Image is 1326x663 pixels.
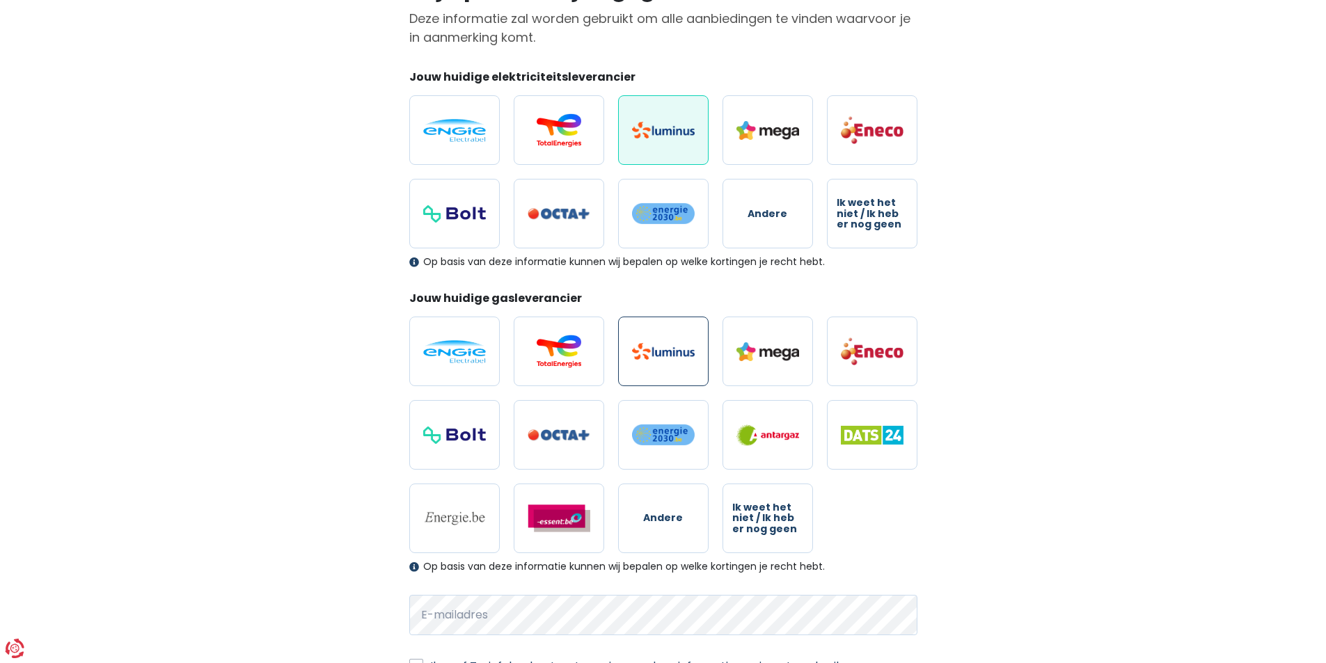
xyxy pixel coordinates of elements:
span: Andere [748,209,787,219]
img: Mega [736,342,799,361]
div: Op basis van deze informatie kunnen wij bepalen op welke kortingen je recht hebt. [409,561,917,573]
img: Engie / Electrabel [423,340,486,363]
legend: Jouw huidige elektriciteitsleverancier [409,69,917,90]
img: Octa+ [528,429,590,441]
img: Dats 24 [841,426,903,445]
img: Engie / Electrabel [423,119,486,142]
img: Energie2030 [632,424,695,446]
img: Bolt [423,426,486,444]
img: Eneco [841,337,903,366]
legend: Jouw huidige gasleverancier [409,290,917,312]
img: Energie2030 [632,202,695,225]
img: Essent [528,504,590,532]
p: Deze informatie zal worden gebruikt om alle aanbiedingen te vinden waarvoor je in aanmerking komt. [409,9,917,47]
img: Antargaz [736,424,799,446]
img: Total Energies / Lampiris [528,113,590,147]
img: Mega [736,121,799,140]
span: Ik weet het niet / Ik heb er nog geen [837,198,908,230]
div: Op basis van deze informatie kunnen wij bepalen op welke kortingen je recht hebt. [409,256,917,268]
img: Energie.be [423,511,486,526]
img: Luminus [632,343,695,360]
img: Total Energies / Lampiris [528,335,590,368]
img: Bolt [423,205,486,223]
img: Octa+ [528,208,590,220]
img: Eneco [841,115,903,145]
span: Ik weet het niet / Ik heb er nog geen [732,502,803,534]
span: Andere [643,513,683,523]
img: Luminus [632,122,695,138]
